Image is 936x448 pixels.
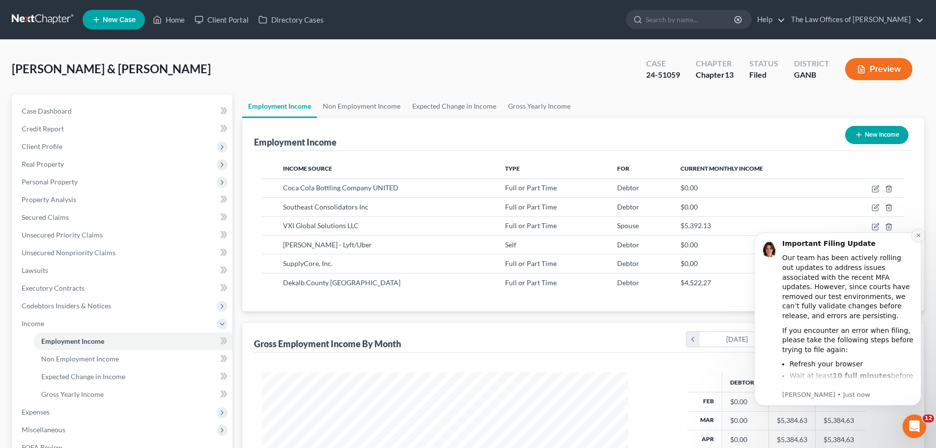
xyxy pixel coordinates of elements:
[33,350,232,368] a: Non Employment Income
[14,120,232,138] a: Credit Report
[845,58,912,80] button: Preview
[33,368,232,386] a: Expected Change in Income
[148,11,190,29] a: Home
[22,284,85,292] span: Executory Contracts
[617,183,639,192] span: Debtor
[845,126,908,144] button: New Income
[254,338,401,350] div: Gross Employment Income By Month
[505,165,520,172] span: Type
[14,262,232,279] a: Lawsuits
[33,332,232,350] a: Employment Income
[617,278,639,287] span: Debtor
[283,278,400,287] span: Dekalb County [GEOGRAPHIC_DATA]
[722,372,769,392] th: Debtor
[41,390,104,398] span: Gross Yearly Income
[22,160,64,168] span: Real Property
[254,11,329,29] a: Directory Cases
[681,278,711,287] span: $4,522.27
[696,69,734,81] div: Chapter
[317,94,406,118] a: Non Employment Income
[505,183,557,192] span: Full or Part Time
[681,240,698,249] span: $0.00
[22,408,50,416] span: Expenses
[190,11,254,29] a: Client Portal
[617,240,639,249] span: Debtor
[41,337,104,345] span: Employment Income
[617,221,639,230] span: Spouse
[505,203,557,211] span: Full or Part Time
[739,220,936,443] iframe: Intercom notifications message
[725,70,734,79] span: 13
[749,58,778,69] div: Status
[22,142,62,150] span: Client Profile
[41,372,125,381] span: Expected Change in Income
[33,386,232,403] a: Gross Yearly Income
[617,259,639,268] span: Debtor
[283,183,398,192] span: Coca Cola Bottling Company UNITED
[646,10,736,29] input: Search by name...
[730,416,761,425] div: $0.00
[22,425,65,434] span: Miscellaneous
[14,209,232,226] a: Secured Claims
[696,58,734,69] div: Chapter
[686,332,700,347] i: chevron_left
[681,203,698,211] span: $0.00
[923,415,934,422] span: 12
[700,332,775,347] div: [DATE]
[786,11,924,29] a: The Law Offices of [PERSON_NAME]
[505,240,516,249] span: Self
[687,411,722,430] th: Mar
[12,61,211,76] span: [PERSON_NAME] & [PERSON_NAME]
[14,191,232,209] a: Property Analysis
[22,266,48,274] span: Lawsuits
[730,435,761,445] div: $0.00
[22,248,115,257] span: Unsecured Nonpriority Claims
[22,231,103,239] span: Unsecured Priority Claims
[22,301,111,310] span: Codebtors Insiders & Notices
[22,107,72,115] span: Case Dashboard
[14,279,232,297] a: Executory Contracts
[283,165,332,172] span: Income Source
[103,16,136,24] span: New Case
[617,203,639,211] span: Debtor
[242,94,317,118] a: Employment Income
[283,240,372,249] span: [PERSON_NAME] - Lyft/Uber
[505,259,557,268] span: Full or Part Time
[502,94,576,118] a: Gross Yearly Income
[681,183,698,192] span: $0.00
[681,165,763,172] span: Current Monthly Income
[283,259,333,268] span: SupplyCore, Inc.
[406,94,502,118] a: Expected Change in Income
[283,203,369,211] span: Southeast Consolidators Inc
[617,165,629,172] span: For
[730,397,761,407] div: $0.00
[22,178,78,186] span: Personal Property
[794,69,829,81] div: GANB
[22,124,64,133] span: Credit Report
[14,226,232,244] a: Unsecured Priority Claims
[903,415,926,438] iframe: Intercom live chat
[22,213,69,221] span: Secured Claims
[749,69,778,81] div: Filed
[14,102,232,120] a: Case Dashboard
[794,58,829,69] div: District
[283,221,359,230] span: VXI Global Solutions LLC
[687,392,722,411] th: Feb
[41,355,119,363] span: Non Employment Income
[505,221,557,230] span: Full or Part Time
[646,58,680,69] div: Case
[14,244,232,262] a: Unsecured Nonpriority Claims
[681,259,698,268] span: $0.00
